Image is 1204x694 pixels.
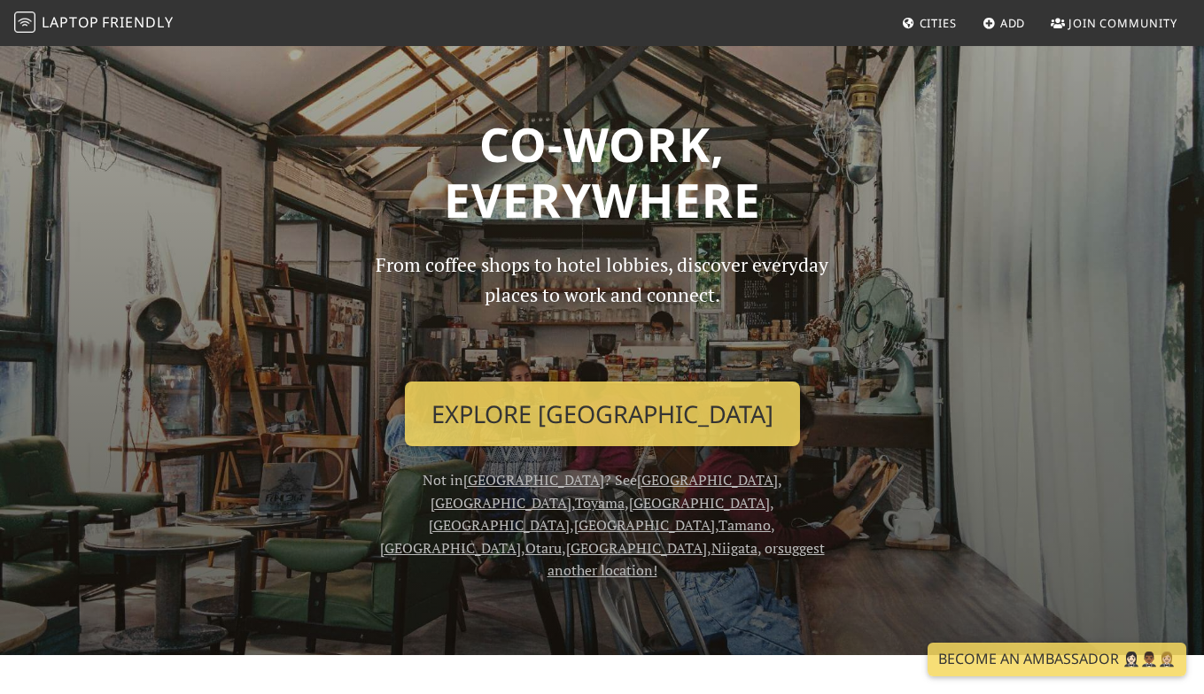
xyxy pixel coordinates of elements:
a: Become an Ambassador 🤵🏻‍♀️🤵🏾‍♂️🤵🏼‍♀️ [928,643,1186,676]
p: From coffee shops to hotel lobbies, discover everyday places to work and connect. [361,250,844,367]
a: [GEOGRAPHIC_DATA] [431,493,571,513]
a: Explore [GEOGRAPHIC_DATA] [405,382,800,447]
a: Otaru [525,538,562,558]
span: Cities [920,15,957,31]
a: [GEOGRAPHIC_DATA] [566,538,707,558]
a: [GEOGRAPHIC_DATA] [637,470,778,490]
a: [GEOGRAPHIC_DATA] [429,515,570,535]
a: Add [975,7,1033,39]
a: Tamano [719,515,771,535]
img: LaptopFriendly [14,12,35,33]
a: LaptopFriendly LaptopFriendly [14,8,174,39]
a: Cities [895,7,964,39]
a: [GEOGRAPHIC_DATA] [574,515,715,535]
span: Add [1000,15,1026,31]
a: [GEOGRAPHIC_DATA] [463,470,604,490]
a: [GEOGRAPHIC_DATA] [380,538,521,558]
span: Friendly [102,12,173,32]
span: Not in ? See , , , , , , , , , , , or [380,470,825,580]
span: Join Community [1068,15,1177,31]
a: Toyama [575,493,625,513]
a: [GEOGRAPHIC_DATA] [629,493,770,513]
a: Join Community [1044,7,1185,39]
h1: Co-work, Everywhere [108,116,1097,228]
span: Laptop [42,12,99,32]
a: Niigata [711,538,757,558]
